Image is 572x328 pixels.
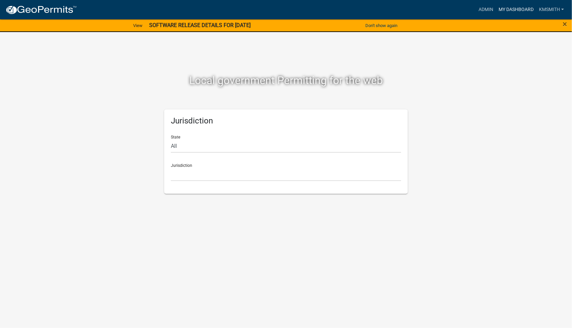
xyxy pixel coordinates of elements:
[563,19,567,29] span: ×
[171,116,401,126] h5: Jurisdiction
[476,3,496,16] a: Admin
[363,20,400,31] button: Don't show again
[101,74,471,87] h2: Local government Permitting for the web
[149,22,251,28] strong: SOFTWARE RELEASE DETAILS FOR [DATE]
[130,20,145,31] a: View
[496,3,536,16] a: My Dashboard
[563,20,567,28] button: Close
[536,3,567,16] a: kmsmith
